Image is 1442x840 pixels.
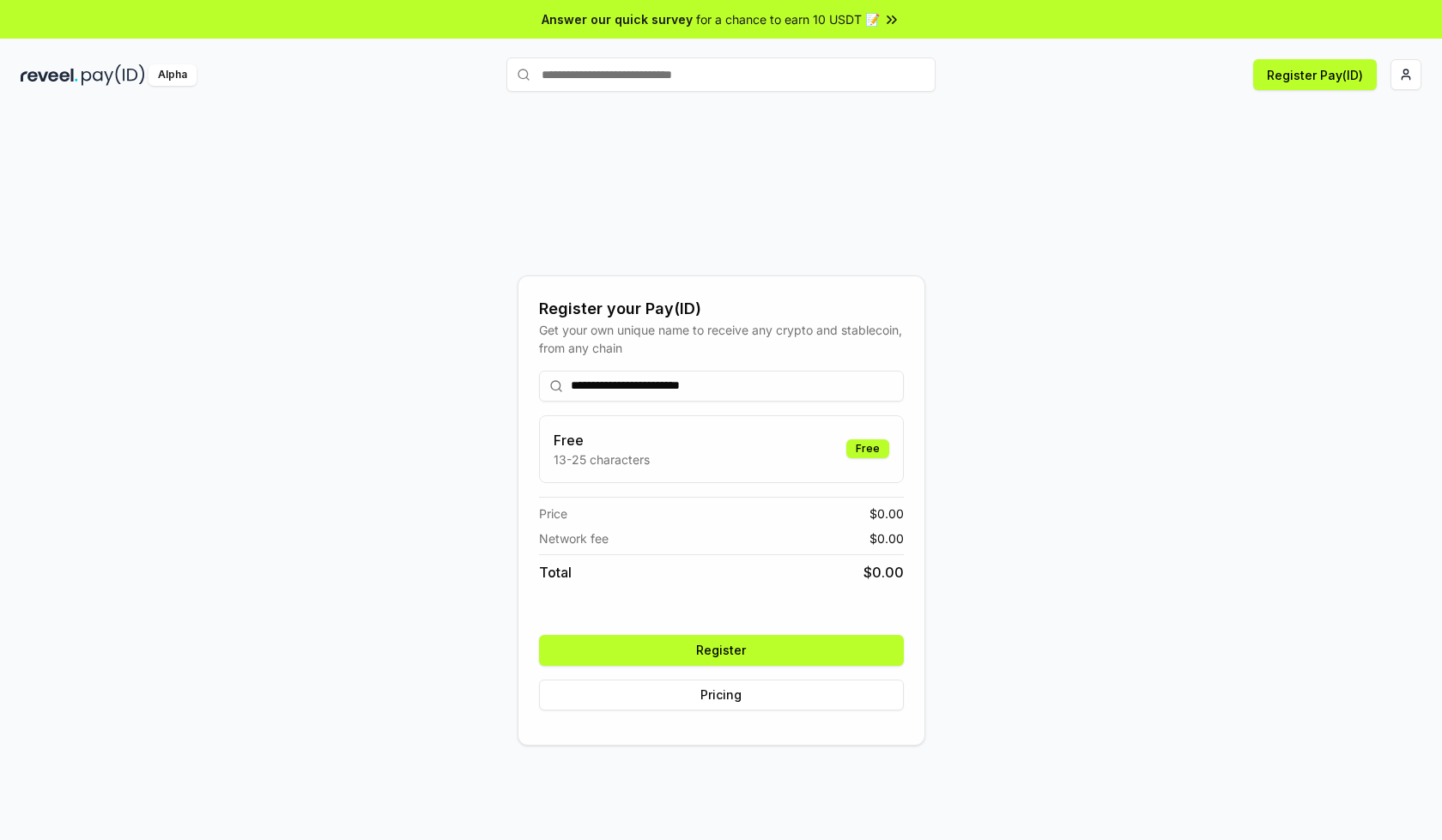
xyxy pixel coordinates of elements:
div: Alpha [148,64,197,86]
span: Total [539,562,572,583]
button: Register Pay(ID) [1253,59,1377,90]
button: Register [539,635,904,666]
span: Answer our quick survey [542,10,693,28]
span: Price [539,505,567,523]
p: 13-25 characters [554,450,650,468]
img: pay_id [82,64,145,86]
img: reveel_dark [21,64,78,86]
div: Free [846,439,889,458]
span: $ 0.00 [869,505,904,523]
button: Pricing [539,680,904,710]
h3: Free [554,430,650,450]
div: Register your Pay(ID) [539,297,904,321]
span: Network fee [539,529,609,547]
span: $ 0.00 [869,529,904,547]
span: for a chance to earn 10 USDT 📝 [696,10,880,28]
span: $ 0.00 [863,562,904,583]
div: Get your own unique name to receive any crypto and stablecoin, from any chain [539,321,904,357]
